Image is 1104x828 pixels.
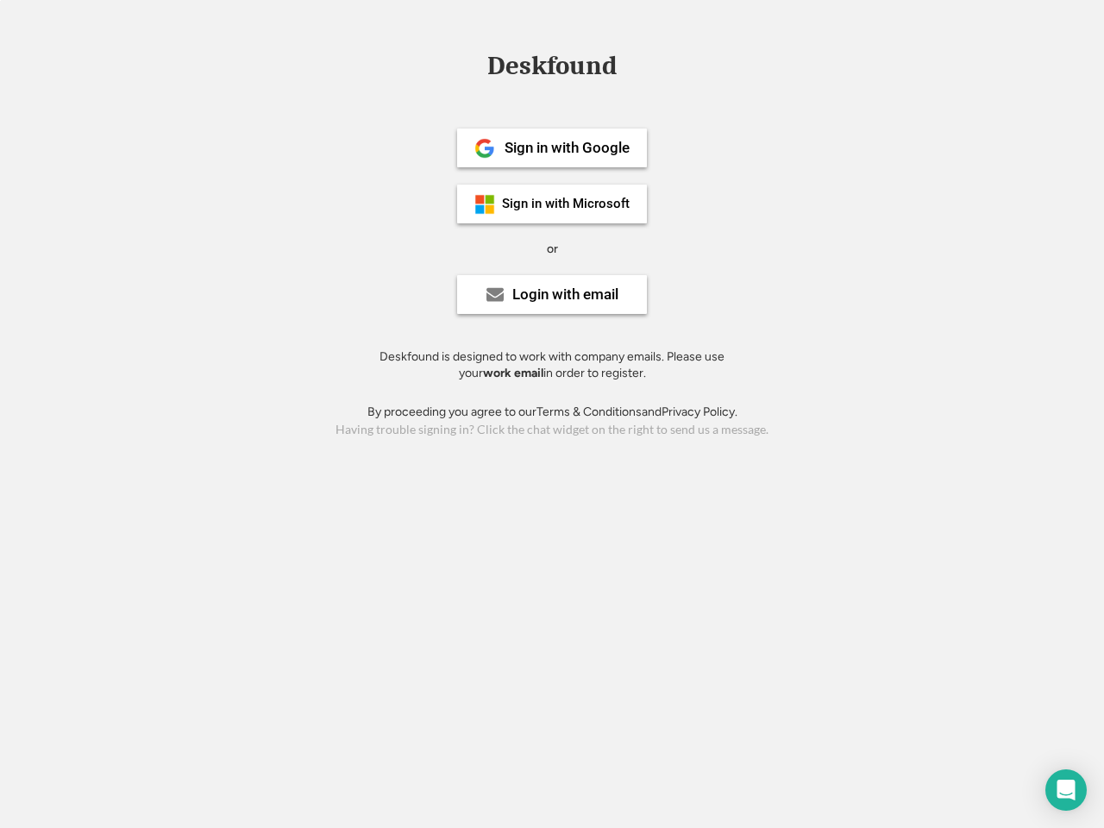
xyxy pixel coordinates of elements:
img: 1024px-Google__G__Logo.svg.png [474,138,495,159]
div: Open Intercom Messenger [1045,769,1087,811]
strong: work email [483,366,543,380]
a: Privacy Policy. [662,405,737,419]
div: Login with email [512,287,618,302]
img: ms-symbollockup_mssymbol_19.png [474,194,495,215]
div: Deskfound [479,53,625,79]
div: By proceeding you agree to our and [367,404,737,421]
div: Sign in with Microsoft [502,198,630,210]
a: Terms & Conditions [536,405,642,419]
div: Sign in with Google [505,141,630,155]
div: Deskfound is designed to work with company emails. Please use your in order to register. [358,348,746,382]
div: or [547,241,558,258]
